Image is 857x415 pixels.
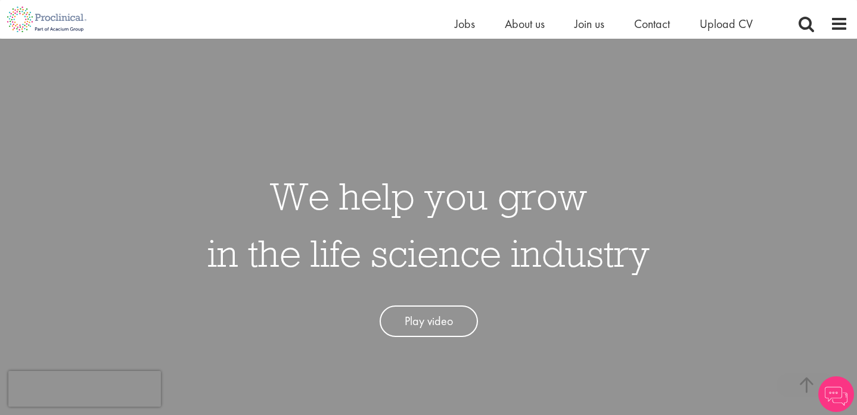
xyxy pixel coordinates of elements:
[455,16,475,32] a: Jobs
[575,16,604,32] a: Join us
[634,16,670,32] a: Contact
[505,16,545,32] a: About us
[818,376,854,412] img: Chatbot
[380,305,478,337] a: Play video
[207,167,650,282] h1: We help you grow in the life science industry
[700,16,753,32] a: Upload CV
